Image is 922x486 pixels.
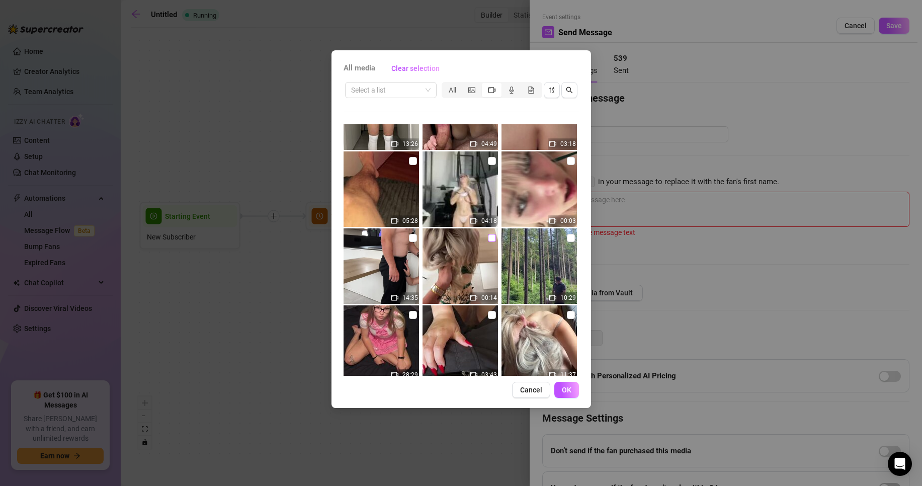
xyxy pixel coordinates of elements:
[544,82,560,98] button: sort-descending
[402,294,418,301] span: 14:35
[423,305,498,381] img: media
[402,140,418,147] span: 13:26
[470,217,477,224] span: video-camera
[560,140,576,147] span: 03:18
[344,62,375,74] span: All media
[548,87,555,94] span: sort-descending
[470,140,477,147] span: video-camera
[888,452,912,476] div: Open Intercom Messenger
[549,217,556,224] span: video-camera
[391,64,440,72] span: Clear selection
[391,371,398,378] span: video-camera
[423,151,498,227] img: media
[520,386,542,394] span: Cancel
[508,87,515,94] span: audio
[554,382,579,398] button: OK
[549,294,556,301] span: video-camera
[501,151,577,227] img: media
[562,386,571,394] span: OK
[391,217,398,224] span: video-camera
[470,294,477,301] span: video-camera
[560,371,576,378] span: 11:37
[402,217,418,224] span: 05:28
[402,371,418,378] span: 28:29
[344,305,419,381] img: media
[391,140,398,147] span: video-camera
[344,151,419,227] img: media
[443,83,462,97] div: All
[512,382,550,398] button: Cancel
[528,87,535,94] span: file-gif
[344,228,419,304] img: media
[468,87,475,94] span: picture
[549,140,556,147] span: video-camera
[481,294,497,301] span: 00:14
[481,371,497,378] span: 03:43
[481,217,497,224] span: 04:18
[560,217,576,224] span: 00:03
[501,305,577,381] img: media
[442,82,542,98] div: segmented control
[560,294,576,301] span: 10:29
[566,87,573,94] span: search
[383,60,448,76] button: Clear selection
[501,228,577,304] img: media
[391,294,398,301] span: video-camera
[423,228,498,304] img: media
[470,371,477,378] span: video-camera
[481,140,497,147] span: 04:49
[488,87,495,94] span: video-camera
[549,371,556,378] span: video-camera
